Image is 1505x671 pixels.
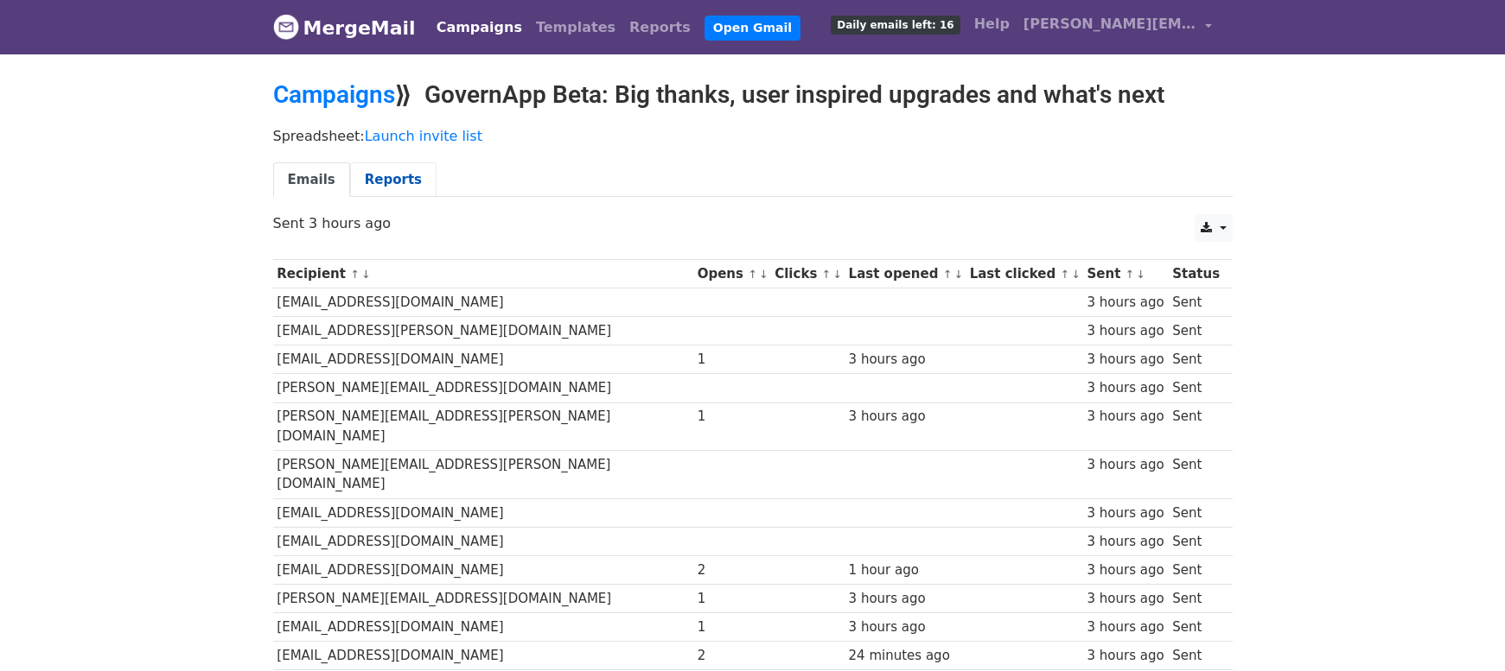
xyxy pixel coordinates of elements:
a: ↑ [1060,268,1069,281]
div: 3 hours ago [849,407,961,427]
a: ↓ [832,268,842,281]
td: Sent [1168,555,1223,584]
div: 3 hours ago [1087,503,1164,523]
span: [PERSON_NAME][EMAIL_ADDRESS][PERSON_NAME][DOMAIN_NAME] [1024,14,1196,35]
td: [EMAIL_ADDRESS][DOMAIN_NAME] [273,527,693,555]
div: 1 [698,350,767,370]
div: 1 [698,589,767,609]
div: 3 hours ago [1087,407,1164,427]
a: Open Gmail [705,16,800,41]
th: Sent [1083,260,1169,288]
div: 3 hours ago [1087,617,1164,637]
td: [EMAIL_ADDRESS][DOMAIN_NAME] [273,642,693,670]
div: 1 [698,617,767,637]
a: ↓ [1136,268,1145,281]
span: Daily emails left: 16 [831,16,960,35]
a: ↓ [759,268,768,281]
div: 3 hours ago [1087,293,1164,313]
div: 24 minutes ago [849,646,961,666]
a: ↑ [1126,268,1135,281]
a: ↓ [953,268,963,281]
td: Sent [1168,642,1223,670]
a: ↑ [350,268,360,281]
td: [EMAIL_ADDRESS][PERSON_NAME][DOMAIN_NAME] [273,317,693,345]
td: [EMAIL_ADDRESS][DOMAIN_NAME] [273,498,693,527]
div: 1 [698,407,767,427]
td: Sent [1168,288,1223,317]
a: Launch invite list [365,128,482,144]
td: [PERSON_NAME][EMAIL_ADDRESS][DOMAIN_NAME] [273,374,693,402]
td: [PERSON_NAME][EMAIL_ADDRESS][PERSON_NAME][DOMAIN_NAME] [273,402,693,451]
div: 2 [698,646,767,666]
div: 2 [698,560,767,580]
th: Last opened [845,260,966,288]
a: Templates [529,10,622,45]
a: Campaigns [273,80,395,109]
td: [PERSON_NAME][EMAIL_ADDRESS][PERSON_NAME][DOMAIN_NAME] [273,451,693,499]
div: 3 hours ago [849,617,961,637]
td: [EMAIL_ADDRESS][DOMAIN_NAME] [273,345,693,374]
a: Reports [350,162,437,198]
td: Sent [1168,613,1223,642]
td: Sent [1168,402,1223,451]
p: Sent 3 hours ago [273,214,1233,232]
th: Opens [693,260,771,288]
div: 3 hours ago [1087,350,1164,370]
td: Sent [1168,374,1223,402]
a: Campaigns [430,10,529,45]
a: ↑ [822,268,832,281]
a: ↑ [943,268,953,281]
td: Sent [1168,451,1223,499]
img: MergeMail logo [273,14,299,40]
td: [EMAIL_ADDRESS][DOMAIN_NAME] [273,288,693,317]
div: 3 hours ago [849,350,961,370]
div: 3 hours ago [849,589,961,609]
div: 3 hours ago [1087,560,1164,580]
a: ↓ [1071,268,1081,281]
div: 3 hours ago [1087,321,1164,341]
td: Sent [1168,498,1223,527]
a: Emails [273,162,350,198]
td: [PERSON_NAME][EMAIL_ADDRESS][DOMAIN_NAME] [273,585,693,613]
h2: ⟫ GovernApp Beta: Big thanks, user inspired upgrades and what's next [273,80,1233,110]
a: ↑ [748,268,757,281]
td: [EMAIL_ADDRESS][DOMAIN_NAME] [273,613,693,642]
th: Clicks [770,260,844,288]
div: 3 hours ago [1087,378,1164,398]
a: MergeMail [273,9,416,46]
td: Sent [1168,345,1223,374]
th: Last clicked [966,260,1083,288]
a: Help [967,7,1017,41]
a: Reports [622,10,698,45]
td: Sent [1168,527,1223,555]
td: Sent [1168,317,1223,345]
a: ↓ [361,268,371,281]
a: [PERSON_NAME][EMAIL_ADDRESS][PERSON_NAME][DOMAIN_NAME] [1017,7,1219,47]
div: 3 hours ago [1087,589,1164,609]
div: 3 hours ago [1087,532,1164,552]
div: 1 hour ago [849,560,961,580]
div: 3 hours ago [1087,646,1164,666]
div: 3 hours ago [1087,455,1164,475]
td: Sent [1168,585,1223,613]
a: Daily emails left: 16 [824,7,966,41]
th: Recipient [273,260,693,288]
p: Spreadsheet: [273,127,1233,145]
th: Status [1168,260,1223,288]
td: [EMAIL_ADDRESS][DOMAIN_NAME] [273,555,693,584]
